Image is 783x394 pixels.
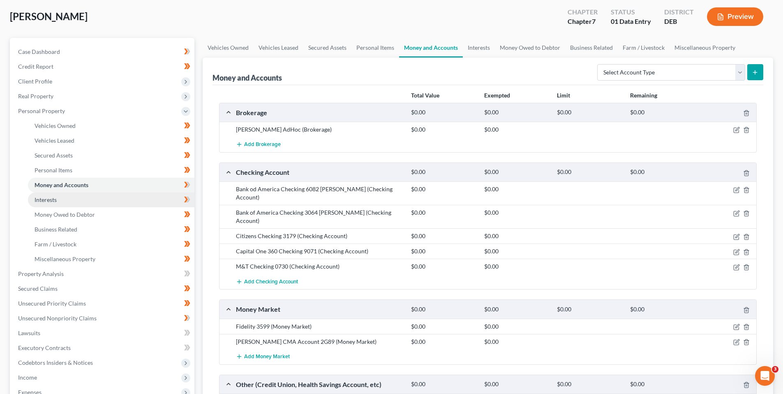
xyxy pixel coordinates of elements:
[18,374,37,381] span: Income
[480,232,553,240] div: $0.00
[232,262,407,271] div: M&T Checking 0730 (Checking Account)
[553,306,626,313] div: $0.00
[35,196,57,203] span: Interests
[232,108,407,117] div: Brokerage
[28,222,194,237] a: Business Related
[707,7,763,26] button: Preview
[18,270,64,277] span: Property Analysis
[407,125,480,134] div: $0.00
[495,38,565,58] a: Money Owed to Debtor
[407,247,480,255] div: $0.00
[480,125,553,134] div: $0.00
[611,7,651,17] div: Status
[407,209,480,217] div: $0.00
[12,311,194,326] a: Unsecured Nonpriority Claims
[18,48,60,55] span: Case Dashboard
[18,344,71,351] span: Executory Contracts
[407,232,480,240] div: $0.00
[232,247,407,255] div: Capital One 360 Checking 9071 (Checking Account)
[553,168,626,176] div: $0.00
[626,168,699,176] div: $0.00
[480,322,553,331] div: $0.00
[12,326,194,341] a: Lawsuits
[203,38,254,58] a: Vehicles Owned
[611,17,651,26] div: 01 Data Entry
[664,7,694,17] div: District
[18,359,93,366] span: Codebtors Insiders & Notices
[407,168,480,176] div: $0.00
[28,133,194,148] a: Vehicles Leased
[232,322,407,331] div: Fidelity 3599 (Money Market)
[28,237,194,252] a: Farm / Livestock
[28,163,194,178] a: Personal Items
[28,118,194,133] a: Vehicles Owned
[480,247,553,255] div: $0.00
[35,226,77,233] span: Business Related
[232,125,407,134] div: [PERSON_NAME] AdHoc (Brokerage)
[626,109,699,116] div: $0.00
[18,78,52,85] span: Client Profile
[407,322,480,331] div: $0.00
[484,92,510,99] strong: Exempted
[35,122,76,129] span: Vehicles Owned
[232,185,407,202] div: Bank od America Checking 6082 [PERSON_NAME] (Checking Account)
[480,109,553,116] div: $0.00
[407,306,480,313] div: $0.00
[407,262,480,271] div: $0.00
[35,211,95,218] span: Money Owed to Debtor
[236,274,298,289] button: Add Checking Account
[480,262,553,271] div: $0.00
[407,109,480,116] div: $0.00
[35,137,74,144] span: Vehicles Leased
[664,17,694,26] div: DEB
[35,255,95,262] span: Miscellaneous Property
[18,107,65,114] span: Personal Property
[28,178,194,192] a: Money and Accounts
[18,329,40,336] span: Lawsuits
[12,341,194,355] a: Executory Contracts
[232,305,407,313] div: Money Market
[28,252,194,267] a: Miscellaneous Property
[480,306,553,313] div: $0.00
[35,181,88,188] span: Money and Accounts
[28,192,194,207] a: Interests
[351,38,399,58] a: Personal Items
[557,92,570,99] strong: Limit
[12,281,194,296] a: Secured Claims
[28,148,194,163] a: Secured Assets
[480,380,553,388] div: $0.00
[463,38,495,58] a: Interests
[12,267,194,281] a: Property Analysis
[480,168,553,176] div: $0.00
[232,232,407,240] div: Citizens Checking 3179 (Checking Account)
[407,380,480,388] div: $0.00
[399,38,463,58] a: Money and Accounts
[244,353,290,360] span: Add Money Market
[18,63,53,70] span: Credit Report
[630,92,657,99] strong: Remaining
[407,338,480,346] div: $0.00
[480,209,553,217] div: $0.00
[670,38,740,58] a: Miscellaneous Property
[18,285,58,292] span: Secured Claims
[755,366,775,386] iframe: Intercom live chat
[244,141,281,148] span: Add Brokerage
[480,338,553,346] div: $0.00
[254,38,303,58] a: Vehicles Leased
[244,278,298,285] span: Add Checking Account
[236,137,281,152] button: Add Brokerage
[212,73,282,83] div: Money and Accounts
[626,306,699,313] div: $0.00
[568,7,598,17] div: Chapter
[407,185,480,193] div: $0.00
[303,38,351,58] a: Secured Assets
[480,185,553,193] div: $0.00
[35,241,76,248] span: Farm / Livestock
[35,152,73,159] span: Secured Assets
[232,380,407,389] div: Other (Credit Union, Health Savings Account, etc)
[10,10,88,22] span: [PERSON_NAME]
[18,93,53,100] span: Real Property
[12,59,194,74] a: Credit Report
[553,380,626,388] div: $0.00
[568,17,598,26] div: Chapter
